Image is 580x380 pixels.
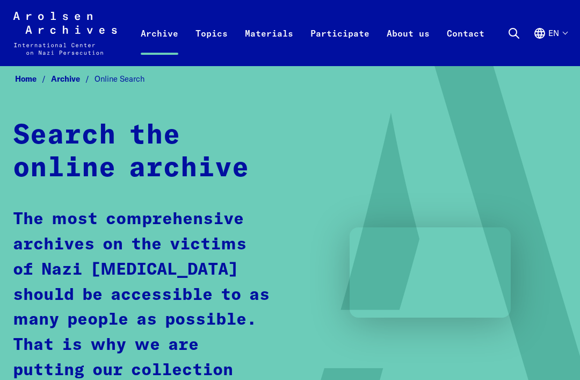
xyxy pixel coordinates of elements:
button: English, language selection [533,27,567,63]
a: Archive [51,74,95,84]
a: Topics [187,23,236,66]
a: About us [378,23,438,66]
span: Online Search [95,74,144,84]
a: Participate [302,23,378,66]
nav: Primary [132,12,493,55]
nav: Breadcrumb [13,71,567,87]
a: Archive [132,23,187,66]
a: Home [15,74,51,84]
a: Materials [236,23,302,66]
a: Contact [438,23,493,66]
strong: Search the online archive [13,122,249,182]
